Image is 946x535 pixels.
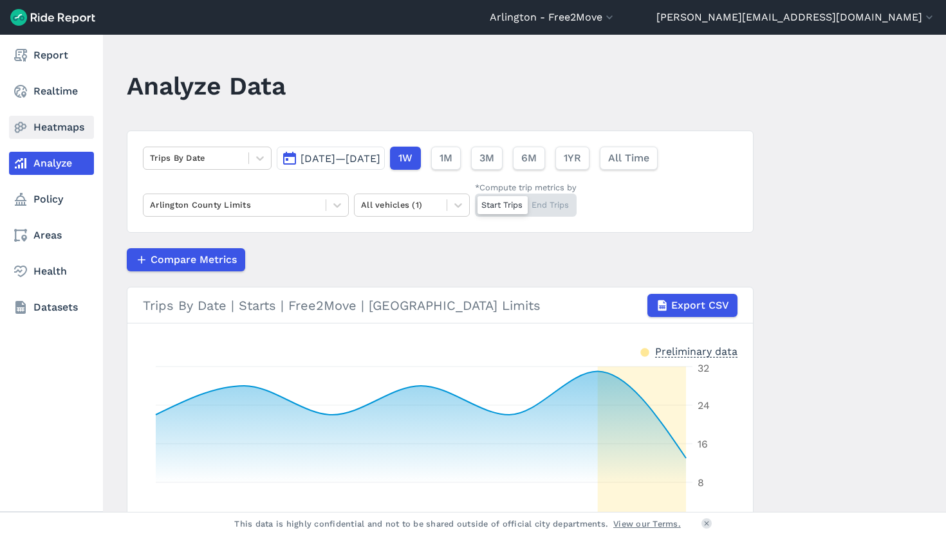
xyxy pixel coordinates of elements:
div: Preliminary data [655,344,737,358]
button: All Time [600,147,658,170]
tspan: 8 [698,476,704,489]
a: Datasets [9,296,94,319]
a: Policy [9,188,94,211]
button: 1W [390,147,421,170]
span: [DATE]—[DATE] [301,152,380,165]
h1: Analyze Data [127,68,286,104]
div: Trips By Date | Starts | Free2Move | [GEOGRAPHIC_DATA] Limits [143,294,737,317]
a: View our Terms. [613,518,681,530]
span: 1YR [564,150,581,166]
span: 6M [521,150,537,166]
button: Compare Metrics [127,248,245,271]
tspan: 24 [698,399,710,412]
button: [DATE]—[DATE] [277,147,385,170]
a: Health [9,260,94,283]
span: Compare Metrics [151,252,237,267]
button: Export CSV [647,294,737,317]
span: 3M [479,150,494,166]
img: Ride Report [10,9,95,26]
button: 3M [471,147,503,170]
button: 6M [513,147,545,170]
tspan: 32 [698,362,709,374]
div: *Compute trip metrics by [475,181,577,194]
button: 1YR [555,147,589,170]
button: Arlington - Free2Move [490,10,616,25]
button: [PERSON_NAME][EMAIL_ADDRESS][DOMAIN_NAME] [656,10,936,25]
span: Export CSV [671,298,729,313]
button: 1M [431,147,461,170]
span: 1W [398,150,413,166]
a: Heatmaps [9,116,94,139]
a: Realtime [9,80,94,103]
tspan: 16 [698,438,708,450]
a: Areas [9,224,94,247]
span: 1M [440,150,452,166]
a: Report [9,44,94,67]
a: Analyze [9,152,94,175]
span: All Time [608,150,649,166]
